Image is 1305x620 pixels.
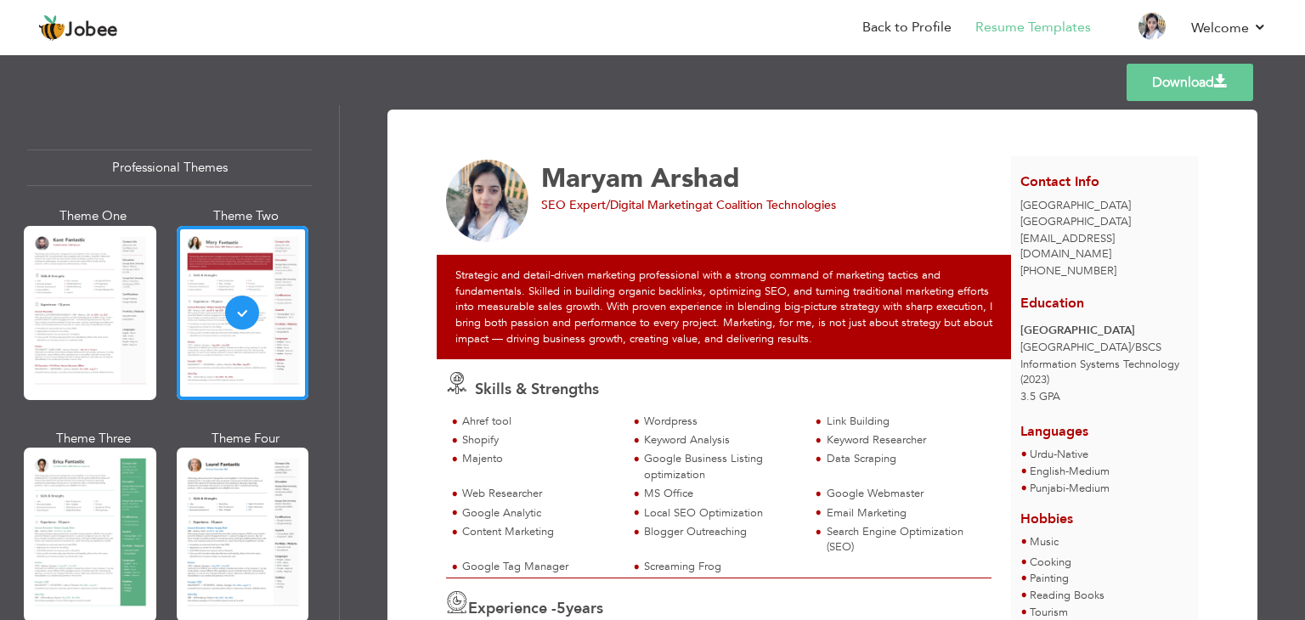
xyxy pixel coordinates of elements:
span: Painting [1030,571,1069,586]
span: Experience - [468,598,556,619]
span: Skills & Strengths [475,379,599,400]
div: Theme One [27,207,160,225]
div: Majento [462,451,618,467]
span: Arshad [651,161,740,196]
li: Medium [1030,481,1110,498]
a: Back to Profile [862,18,952,37]
div: Keyword Researcher [827,432,982,448]
a: Download [1127,64,1253,101]
div: Ahref tool [462,414,618,430]
span: [GEOGRAPHIC_DATA] BSCS [1020,340,1161,355]
span: Urdu [1030,447,1054,462]
div: [GEOGRAPHIC_DATA] [1020,323,1189,339]
div: Theme Three [27,430,160,448]
span: - [1065,464,1069,479]
span: [GEOGRAPHIC_DATA] [1020,198,1131,213]
div: Screaming Frog [644,559,799,575]
div: Web Researcher [462,486,618,502]
div: Professional Themes [27,149,312,186]
div: Blogger Outreaching [644,524,799,540]
span: Contact Info [1020,172,1099,191]
li: Native [1030,447,1088,464]
span: [PHONE_NUMBER] [1020,263,1116,279]
span: SEO Expert/Digital Marketing [541,197,703,213]
span: / [1131,340,1135,355]
div: Google Tag Manager [462,559,618,575]
img: No image [446,160,529,243]
div: Google Analytic [462,505,618,521]
span: [GEOGRAPHIC_DATA] [1020,214,1131,229]
span: Punjabi [1030,481,1065,496]
div: Link Building [827,414,982,430]
span: Maryam [541,161,643,196]
div: Email Marketing [827,505,982,521]
span: English [1030,464,1065,479]
div: Theme Four [180,430,313,448]
img: jobee.io [38,14,65,42]
span: Jobee [65,21,118,40]
span: Tourism [1030,605,1068,620]
span: Reading Books [1030,588,1104,603]
div: Theme Two [180,207,313,225]
div: Content Marketing [462,524,618,540]
a: Welcome [1191,18,1267,38]
a: Jobee [38,14,118,42]
div: Strategic and detail-driven marketing professional with a strong command of marketing tactics and... [437,255,1020,359]
img: Profile Img [1138,13,1166,40]
span: at Coalition Technologies [703,197,836,213]
div: Search Engine Optimization (SEO) [827,524,982,555]
div: Shopify [462,432,618,448]
span: - [1054,447,1057,462]
span: (2023) [1020,372,1049,387]
span: 5 [556,598,566,619]
span: Information Systems Technology [1020,357,1179,372]
div: MS Office [644,486,799,502]
label: years [556,598,603,620]
a: Resume Templates [975,18,1091,37]
div: Google Business Listing optimization [644,451,799,482]
div: Local SEO Optimization [644,505,799,521]
span: Music [1030,534,1059,550]
div: Wordpress [644,414,799,430]
div: Data Scraping [827,451,982,467]
div: Google Webmaster [827,486,982,502]
span: Languages [1020,409,1088,442]
span: Cooking [1030,555,1071,570]
span: Hobbies [1020,510,1073,528]
span: - [1065,481,1069,496]
li: Medium [1030,464,1110,481]
div: Keyword Analysis [644,432,799,448]
span: 3.5 GPA [1020,389,1060,404]
span: [EMAIL_ADDRESS][DOMAIN_NAME] [1020,231,1115,262]
span: Education [1020,294,1084,313]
